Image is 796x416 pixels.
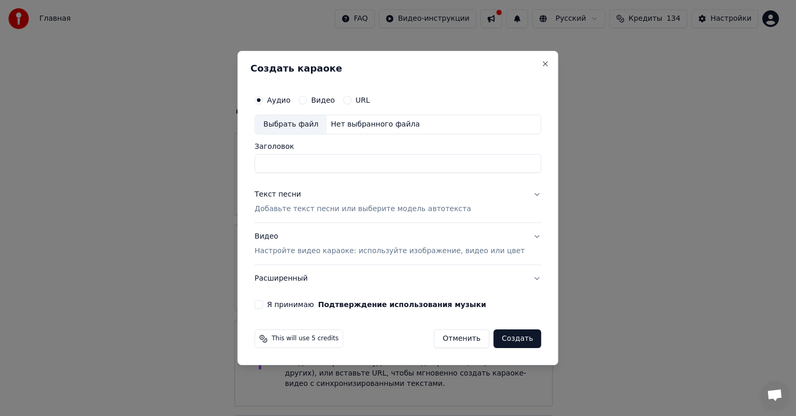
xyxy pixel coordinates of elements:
span: This will use 5 credits [272,335,338,343]
button: Создать [493,329,541,348]
h2: Создать караоке [250,64,545,73]
label: URL [356,96,370,104]
button: Отменить [434,329,489,348]
button: ВидеоНастройте видео караоке: используйте изображение, видео или цвет [254,223,541,265]
label: Заголовок [254,143,541,150]
button: Текст песниДобавьте текст песни или выберите модель автотекста [254,181,541,223]
label: Я принимаю [267,301,486,308]
label: Аудио [267,96,290,104]
div: Текст песни [254,189,301,200]
label: Видео [311,96,335,104]
p: Добавьте текст песни или выберите модель автотекста [254,204,471,214]
button: Я принимаю [318,301,486,308]
p: Настройте видео караоке: используйте изображение, видео или цвет [254,246,524,256]
div: Видео [254,231,524,256]
button: Расширенный [254,265,541,292]
div: Выбрать файл [255,115,326,134]
div: Нет выбранного файла [326,119,424,130]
